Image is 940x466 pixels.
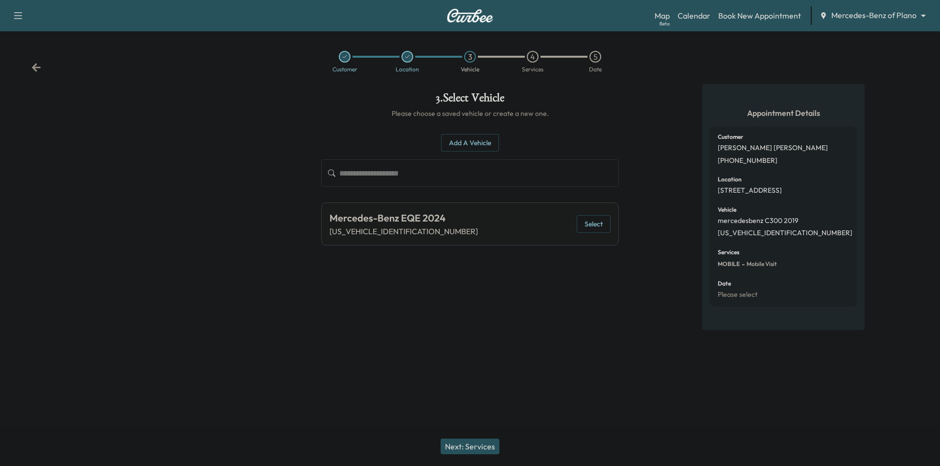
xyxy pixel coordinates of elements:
h1: 3 . Select Vehicle [321,92,619,109]
h6: Please choose a saved vehicle or create a new one. [321,109,619,118]
p: Please select [718,290,757,299]
h6: Location [718,177,742,182]
p: [US_VEHICLE_IDENTIFICATION_NUMBER] [329,225,478,237]
p: [PHONE_NUMBER] [718,156,777,165]
span: Mobile Visit [745,260,777,268]
span: MOBILE [718,260,740,268]
div: Beta [659,20,670,27]
div: 4 [527,51,539,63]
button: Add a Vehicle [441,134,499,152]
div: Customer [332,67,357,72]
span: Mercedes-Benz of Plano [831,10,916,21]
div: Back [31,63,41,72]
a: Calendar [678,10,710,22]
h6: Services [718,249,739,255]
a: Book New Appointment [718,10,801,22]
button: Next: Services [441,439,499,454]
button: Select [577,215,611,233]
div: 3 [464,51,476,63]
p: [PERSON_NAME] [PERSON_NAME] [718,144,828,153]
h6: Vehicle [718,207,736,213]
div: Vehicle [461,67,479,72]
div: Services [522,67,543,72]
div: Date [589,67,602,72]
h6: Date [718,281,731,287]
p: mercedesbenz C300 2019 [718,217,799,225]
a: MapBeta [655,10,670,22]
h6: Customer [718,134,743,140]
img: Curbee Logo [446,9,493,22]
p: [STREET_ADDRESS] [718,186,782,195]
p: [US_VEHICLE_IDENTIFICATION_NUMBER] [718,229,852,238]
h5: Appointment Details [710,108,857,118]
span: - [740,259,745,269]
div: Mercedes-Benz EQE 2024 [329,211,478,225]
div: Location [396,67,419,72]
div: 5 [589,51,601,63]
